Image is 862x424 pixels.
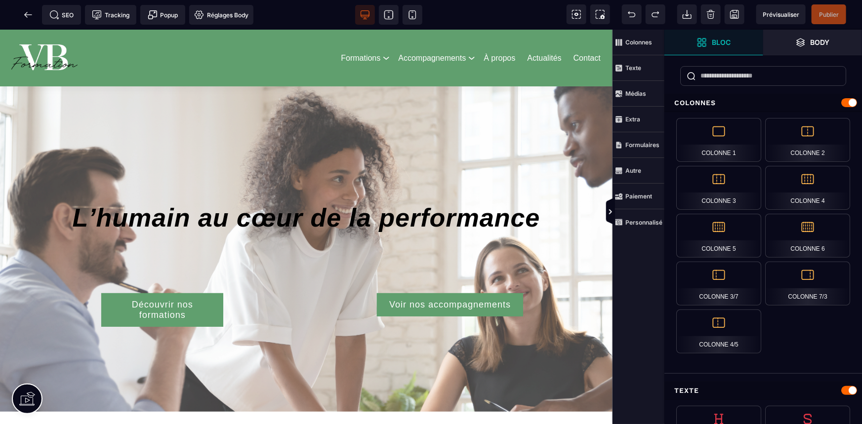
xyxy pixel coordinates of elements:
a: Actualités [527,22,561,35]
div: Colonne 5 [676,214,761,258]
div: Colonne 2 [765,118,850,162]
span: Rétablir [646,4,665,24]
span: Réglages Body [194,10,248,20]
span: Voir tablette [379,5,399,25]
span: Code de suivi [85,5,136,25]
span: Ouvrir les blocs [664,30,763,55]
strong: Texte [625,64,641,72]
strong: Médias [625,90,646,97]
span: Voir mobile [403,5,422,25]
span: Colonnes [613,30,664,55]
button: Découvrir nos formations [101,264,223,297]
strong: Colonnes [625,39,652,46]
span: Importer [677,4,697,24]
span: Enregistrer le contenu [812,4,846,24]
div: Colonne 3 [676,166,761,210]
span: Extra [613,107,664,132]
button: Voir nos accompagnements [377,264,523,287]
div: Colonne 4 [765,166,850,210]
div: Colonne 6 [765,214,850,258]
span: Autre [613,158,664,184]
span: Ouvrir les calques [763,30,862,55]
a: Accompagnements [398,22,466,35]
strong: Bloc [712,39,731,46]
span: Favicon [189,5,253,25]
strong: Paiement [625,193,652,200]
a: Formations [341,22,380,35]
div: Colonne 3/7 [676,262,761,306]
span: Personnalisé [613,209,664,235]
strong: Autre [625,167,641,174]
span: SEO [49,10,74,20]
div: Colonnes [664,94,862,112]
strong: Body [811,39,830,46]
div: Colonne 7/3 [765,262,850,306]
span: L’humain au cœur de la performance [72,174,540,202]
span: Créer une alerte modale [140,5,185,25]
span: Aperçu [756,4,806,24]
a: Contact [574,22,601,35]
span: Publier [819,11,839,18]
div: Texte [664,382,862,400]
span: Métadata SEO [42,5,81,25]
span: Médias [613,81,664,107]
span: Voir les composants [567,4,586,24]
a: À propos [484,22,515,35]
span: Prévisualiser [763,11,799,18]
span: Retour [18,5,38,25]
span: Nettoyage [701,4,721,24]
span: Afficher les vues [664,197,674,227]
span: Texte [613,55,664,81]
span: Voir bureau [355,5,375,25]
strong: Extra [625,116,640,123]
img: 86a4aa658127570b91344bfc39bbf4eb_Blanc_sur_fond_vert.png [8,4,81,52]
span: Formulaires [613,132,664,158]
span: Tracking [92,10,129,20]
span: Popup [148,10,178,20]
div: Colonne 4/5 [676,309,761,353]
span: Enregistrer [725,4,744,24]
div: Colonne 1 [676,118,761,162]
span: Défaire [622,4,642,24]
span: Paiement [613,184,664,209]
strong: Personnalisé [625,219,662,226]
strong: Formulaires [625,141,659,149]
span: Capture d'écran [590,4,610,24]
